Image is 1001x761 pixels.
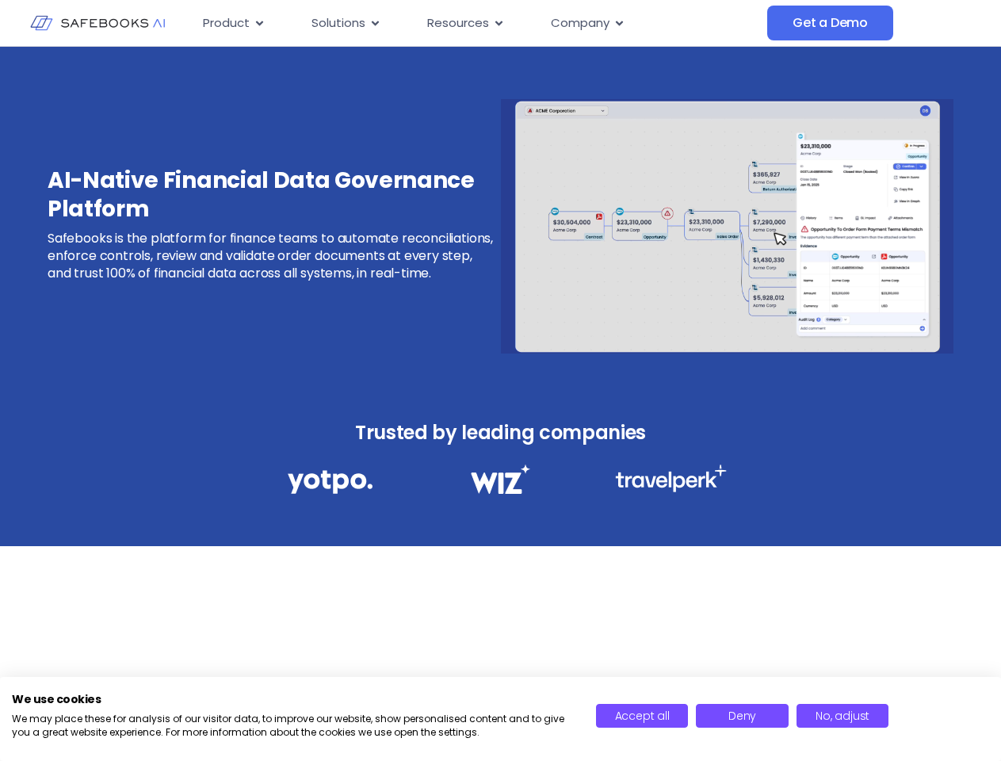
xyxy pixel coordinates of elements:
[203,14,250,33] span: Product
[816,708,869,724] span: No, adjust
[551,14,609,33] span: Company
[12,692,572,706] h2: We use cookies
[48,166,496,224] h3: AI-Native Financial Data Governance Platform
[615,708,670,724] span: Accept all
[48,230,496,282] p: Safebooks is the platform for finance teams to automate reconciliations, enforce controls, review...
[311,14,365,33] span: Solutions
[190,8,767,39] nav: Menu
[190,8,767,39] div: Menu Toggle
[253,417,749,449] h3: Trusted by leading companies
[793,15,868,31] span: Get a Demo
[615,465,727,492] img: Financial Data Governance 3
[427,14,489,33] span: Resources
[596,704,689,728] button: Accept all cookies
[767,6,893,40] a: Get a Demo
[696,704,789,728] button: Deny all cookies
[288,465,373,499] img: Financial Data Governance 1
[728,708,756,724] span: Deny
[797,704,889,728] button: Adjust cookie preferences
[12,713,572,740] p: We may place these for analysis of our visitor data, to improve our website, show personalised co...
[463,465,537,494] img: Financial Data Governance 2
